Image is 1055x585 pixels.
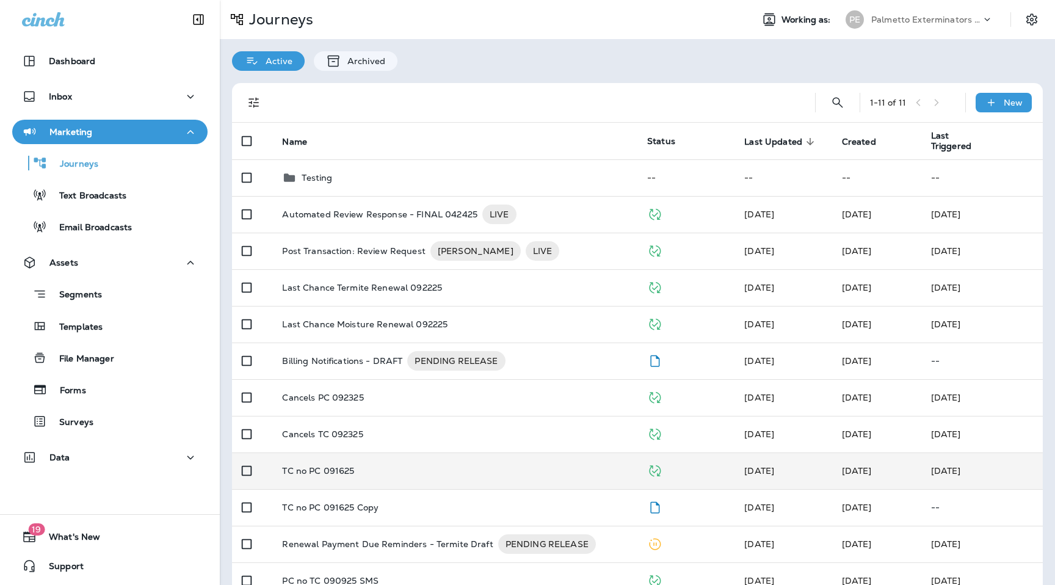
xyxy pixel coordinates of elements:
[12,120,208,144] button: Marketing
[282,283,442,292] p: Last Chance Termite Renewal 092225
[744,137,802,147] span: Last Updated
[647,136,675,147] span: Status
[1021,9,1043,31] button: Settings
[12,84,208,109] button: Inbox
[842,136,892,147] span: Created
[12,182,208,208] button: Text Broadcasts
[526,241,560,261] div: LIVE
[482,208,517,220] span: LIVE
[302,173,332,183] p: Testing
[259,56,292,66] p: Active
[49,258,78,267] p: Assets
[744,465,774,476] span: Julia Horton
[842,319,872,330] span: Julia Horton
[28,523,45,536] span: 19
[47,322,103,333] p: Templates
[49,56,95,66] p: Dashboard
[282,205,477,224] p: Automated Review Response - FINAL 042425
[49,127,92,137] p: Marketing
[921,233,1043,269] td: [DATE]
[842,282,872,293] span: Julia Horton
[744,136,818,147] span: Last Updated
[12,377,208,402] button: Forms
[744,429,774,440] span: Julia Horton
[647,281,662,292] span: Published
[647,537,662,548] span: Paused
[244,10,313,29] p: Journeys
[12,313,208,339] button: Templates
[282,429,363,439] p: Cancels TC 092325
[744,282,774,293] span: Julia Horton
[921,306,1043,343] td: [DATE]
[407,351,505,371] div: PENDING RELEASE
[282,137,307,147] span: Name
[781,15,833,25] span: Working as:
[647,574,662,585] span: Published
[647,391,662,402] span: Published
[842,137,876,147] span: Created
[744,539,774,550] span: Frank Carreno
[282,466,354,476] p: TC no PC 091625
[842,465,872,476] span: Julia Horton
[12,214,208,239] button: Email Broadcasts
[842,429,872,440] span: Julia Horton
[871,15,981,24] p: Palmetto Exterminators LLC
[282,534,493,554] p: Renewal Payment Due Reminders - Termite Draft
[921,452,1043,489] td: [DATE]
[282,136,323,147] span: Name
[842,539,872,550] span: Frank Carreno
[48,159,98,170] p: Journeys
[12,281,208,307] button: Segments
[430,241,521,261] div: [PERSON_NAME]
[12,409,208,434] button: Surveys
[647,427,662,438] span: Published
[49,452,70,462] p: Data
[282,241,425,261] p: Post Transaction: Review Request
[181,7,216,32] button: Collapse Sidebar
[921,269,1043,306] td: [DATE]
[647,208,662,219] span: Published
[47,289,102,302] p: Segments
[921,196,1043,233] td: [DATE]
[47,417,93,429] p: Surveys
[341,56,385,66] p: Archived
[12,250,208,275] button: Assets
[48,385,86,397] p: Forms
[931,131,982,151] span: Last Triggered
[647,501,662,512] span: Draft
[407,355,505,367] span: PENDING RELEASE
[12,445,208,470] button: Data
[842,392,872,403] span: Julia Horton
[842,355,872,366] span: Frank Carreno
[744,209,774,220] span: Frank Carreno
[526,245,560,257] span: LIVE
[647,354,662,365] span: Draft
[921,159,1043,196] td: --
[744,245,774,256] span: Julia Horton
[47,191,126,202] p: Text Broadcasts
[931,131,998,151] span: Last Triggered
[647,244,662,255] span: Published
[12,525,208,549] button: 19What's New
[242,90,266,115] button: Filters
[637,159,734,196] td: --
[12,345,208,371] button: File Manager
[498,534,596,554] div: PENDING RELEASE
[931,503,1033,512] p: --
[842,245,872,256] span: Frank Carreno
[647,464,662,475] span: Published
[647,318,662,329] span: Published
[12,49,208,73] button: Dashboard
[49,92,72,101] p: Inbox
[282,393,363,402] p: Cancels PC 092325
[744,355,774,366] span: Frank Carreno
[846,10,864,29] div: PE
[921,379,1043,416] td: [DATE]
[47,354,114,365] p: File Manager
[482,205,517,224] div: LIVE
[37,532,100,547] span: What's New
[282,503,379,512] p: TC no PC 091625 Copy
[498,538,596,550] span: PENDING RELEASE
[47,222,132,234] p: Email Broadcasts
[37,561,84,576] span: Support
